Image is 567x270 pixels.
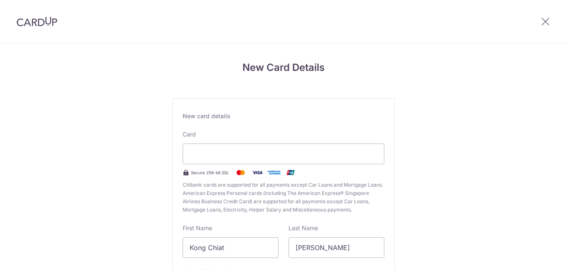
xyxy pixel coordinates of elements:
[249,168,266,178] img: Visa
[17,17,57,27] img: CardUp
[288,237,384,258] input: Cardholder Last Name
[183,224,212,232] label: First Name
[514,245,559,266] iframe: Opens a widget where you can find more information
[232,168,249,178] img: Mastercard
[282,168,299,178] img: .alt.unionpay
[266,168,282,178] img: .alt.amex
[191,169,229,176] span: Secure 256-bit SSL
[288,224,318,232] label: Last Name
[183,181,384,214] span: Citibank cards are supported for all payments except Car Loans and Mortgage Loans. American Expre...
[183,237,279,258] input: Cardholder First Name
[183,112,384,120] div: New card details
[172,60,395,75] h4: New Card Details
[183,130,196,139] label: Card
[190,149,377,159] iframe: Secure card payment input frame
